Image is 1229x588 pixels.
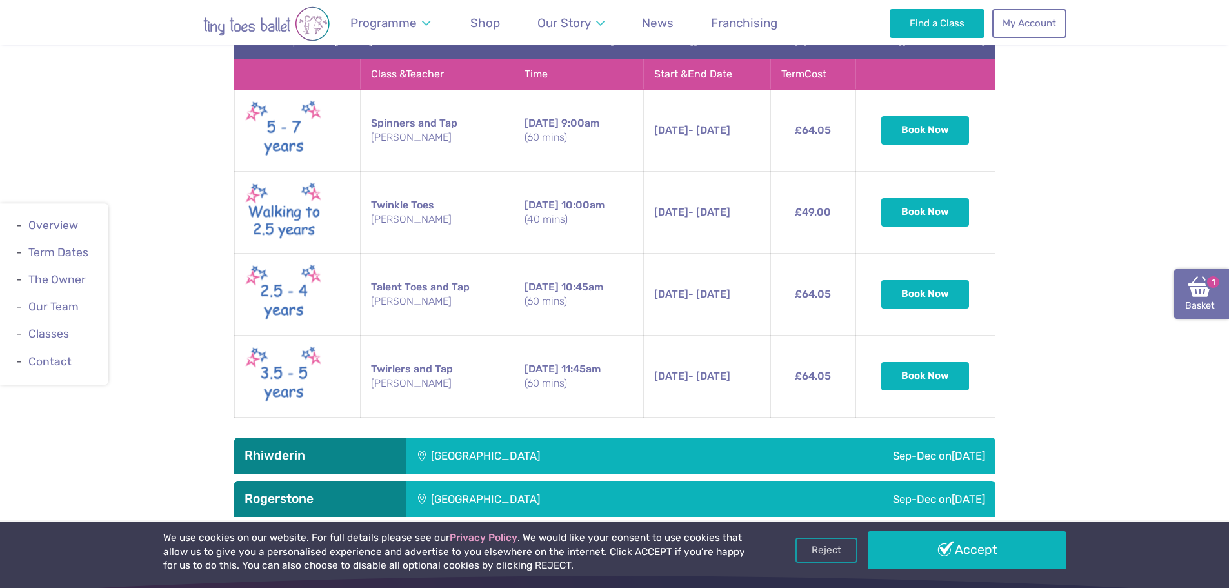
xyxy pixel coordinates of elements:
a: Contact [28,355,72,368]
span: Franchising [711,15,777,30]
img: Walking to Twinkle New (May 2025) [245,179,323,245]
span: - [DATE] [654,288,730,300]
button: Book Now [881,280,969,309]
div: [GEOGRAPHIC_DATA] [406,438,737,474]
span: - [DATE] [654,370,730,382]
td: Twinkle Toes [361,171,514,253]
a: Reject [795,538,857,562]
a: Shop [465,8,506,38]
a: Find a Class [890,9,984,37]
a: Overview [28,219,78,232]
small: [PERSON_NAME] [371,130,503,145]
a: Accept [868,531,1066,569]
span: Our Story [537,15,591,30]
th: Class & Teacher [361,59,514,89]
span: [DATE] [654,288,688,300]
a: Privacy Policy [450,532,517,543]
span: [DATE] [952,492,985,505]
a: Our Story [531,8,610,38]
small: [PERSON_NAME] [371,212,503,227]
td: £64.05 [770,253,855,335]
small: [PERSON_NAME] [371,294,503,309]
span: - [DATE] [654,124,730,136]
a: Programme [345,8,437,38]
th: Term Cost [770,59,855,89]
button: Book Now [881,116,969,145]
td: £49.00 [770,171,855,253]
div: Sep-Dec on [737,481,995,517]
span: [DATE] [952,449,985,462]
img: Twirlers New (May 2025) [245,343,323,409]
span: [DATE] [654,206,688,218]
th: Time [514,59,644,89]
span: Term 2 [245,33,283,48]
td: £64.05 [770,335,855,417]
td: 10:45am [514,253,644,335]
span: - [DATE] [654,206,730,218]
span: Programme [350,15,417,30]
a: Term Dates [28,246,88,259]
span: [DATE] [654,124,688,136]
small: (60 mins) [525,294,633,309]
small: [PERSON_NAME] [371,376,503,390]
a: The Owner [28,273,86,286]
span: News [642,15,674,30]
span: [DATE] [525,117,559,129]
div: Sep-Dec on [737,438,995,474]
h3: Rogerstone [245,491,396,507]
a: Our Team [28,300,79,313]
span: Shop [470,15,500,30]
small: (60 mins) [525,130,633,145]
a: My Account [992,9,1066,37]
a: Franchising [705,8,784,38]
a: News [636,8,680,38]
a: Basket1 [1174,269,1229,320]
td: Twirlers and Tap [361,335,514,417]
span: [DATE] [525,363,559,375]
img: tiny toes ballet [163,6,370,41]
span: [DATE] [654,370,688,382]
img: Spinners New (May 2025) [245,97,323,163]
td: 9:00am [514,89,644,171]
td: Talent Toes and Tap [361,253,514,335]
th: Start & End Date [643,59,770,89]
img: Talent toes New (May 2025) [245,261,323,327]
div: [GEOGRAPHIC_DATA] [406,481,737,517]
span: [DATE] [525,199,559,211]
td: £64.05 [770,89,855,171]
a: Classes [28,328,69,341]
small: (40 mins) [525,212,633,227]
td: 11:45am [514,335,644,417]
td: Spinners and Tap [361,89,514,171]
button: Book Now [881,198,969,227]
span: [DATE] [525,281,559,293]
span: 1 [1205,274,1221,290]
p: We use cookies on our website. For full details please see our . We would like your consent to us... [163,531,750,573]
td: 10:00am [514,171,644,253]
small: (60 mins) [525,376,633,390]
h3: Rhiwderin [245,448,396,463]
button: Book Now [881,362,969,390]
span: | [286,33,301,48]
